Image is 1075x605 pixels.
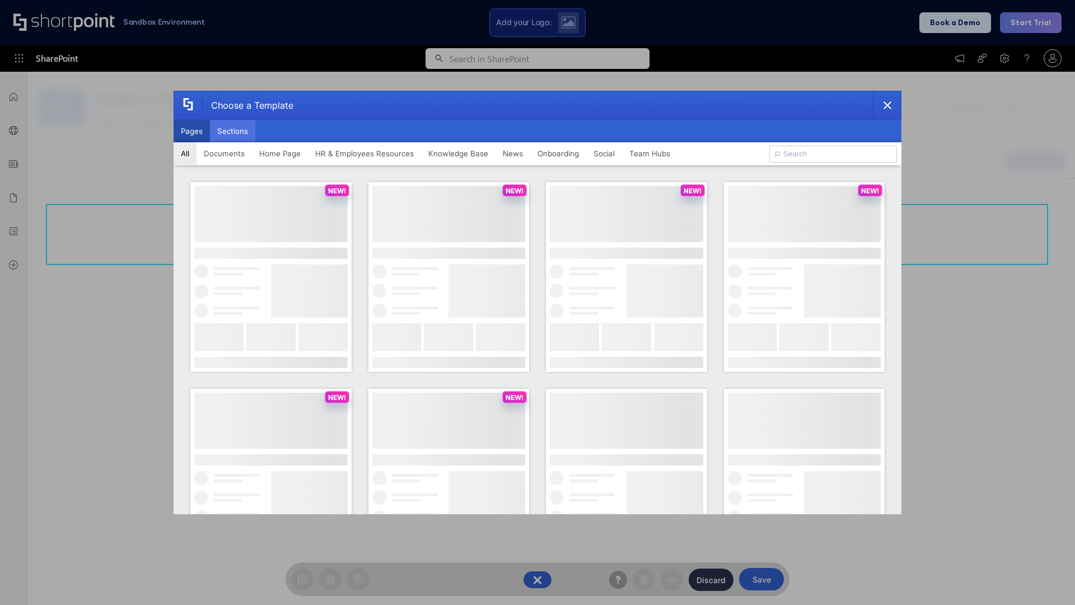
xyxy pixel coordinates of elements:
[506,187,524,195] p: NEW!
[496,142,530,165] button: News
[328,187,346,195] p: NEW!
[684,187,702,195] p: NEW!
[622,142,677,165] button: Team Hubs
[873,475,1075,605] iframe: Chat Widget
[174,142,197,165] button: All
[769,146,897,162] input: Search
[252,142,308,165] button: Home Page
[197,142,252,165] button: Documents
[210,120,255,142] button: Sections
[174,91,901,514] div: template selector
[861,187,879,195] p: NEW!
[506,393,524,402] p: NEW!
[586,142,622,165] button: Social
[202,91,293,119] div: Choose a Template
[328,393,346,402] p: NEW!
[530,142,586,165] button: Onboarding
[308,142,421,165] button: HR & Employees Resources
[174,120,210,142] button: Pages
[421,142,496,165] button: Knowledge Base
